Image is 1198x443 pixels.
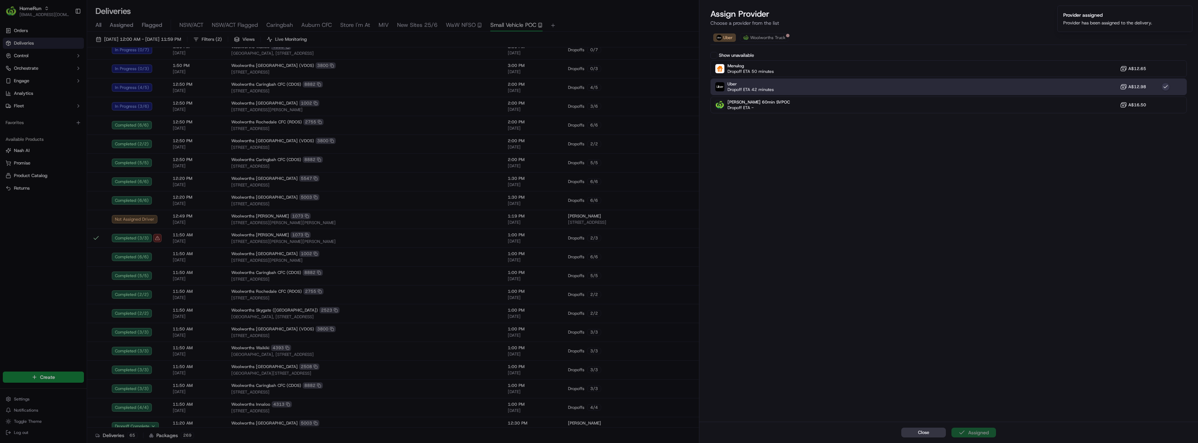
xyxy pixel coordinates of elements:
p: Choose a provider from the list [710,20,1187,26]
img: Uber [715,82,724,91]
span: Close [918,429,929,436]
label: Show unavailable [719,52,754,59]
span: [PERSON_NAME] 60min SVPOC [728,99,790,105]
h2: Assign Provider [710,8,1187,20]
span: A$12.98 [1128,84,1146,90]
span: A$16.50 [1128,102,1146,108]
span: Woolworths Truck [750,35,785,40]
span: Dropoff ETA 50 minutes [728,69,774,74]
img: ww.png [743,35,749,40]
span: A$12.65 [1128,66,1146,71]
img: uber-new-logo.jpeg [716,35,722,40]
img: Menulog [715,64,724,73]
span: Dropoff ETA 42 minutes [728,87,774,92]
button: A$12.98 [1120,83,1146,90]
button: A$12.65 [1120,65,1146,72]
span: Dropoff ETA - [728,105,776,110]
button: Woolworths Truck [740,33,788,42]
span: Menulog [728,63,774,69]
div: Provider has been assigned to the delivery. [1063,20,1152,26]
button: Close [901,428,946,437]
img: Woolworths Truck [715,100,724,109]
button: A$16.50 [1120,101,1146,108]
span: Uber [723,35,733,40]
span: Uber [728,81,774,87]
div: Provider assigned [1063,12,1152,18]
button: Uber [713,33,736,42]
